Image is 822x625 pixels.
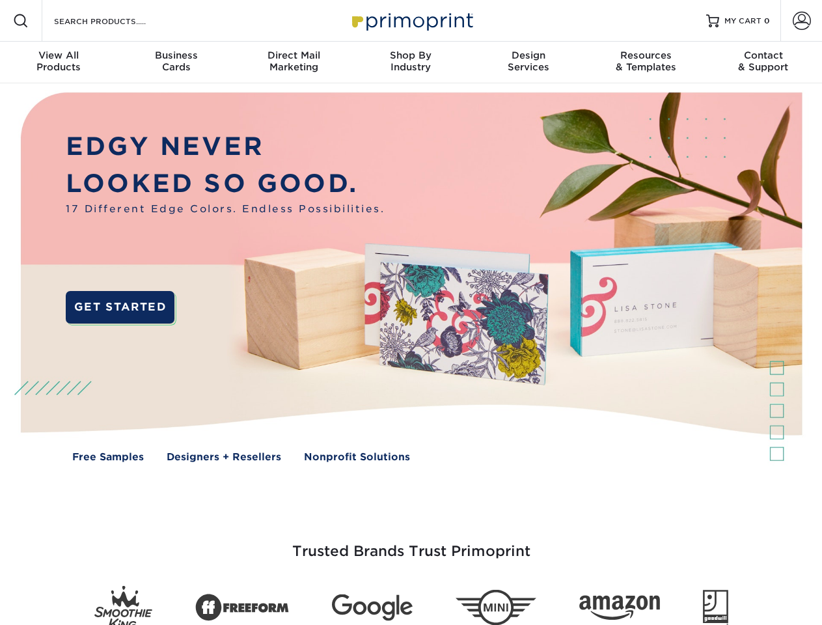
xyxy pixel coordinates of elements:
img: Google [332,594,413,621]
span: MY CART [724,16,761,27]
p: LOOKED SO GOOD. [66,165,385,202]
a: BusinessCards [117,42,234,83]
div: Industry [352,49,469,73]
a: Nonprofit Solutions [304,450,410,465]
div: Services [470,49,587,73]
a: Contact& Support [705,42,822,83]
div: Cards [117,49,234,73]
p: EDGY NEVER [66,128,385,165]
img: Goodwill [703,590,728,625]
div: & Support [705,49,822,73]
span: Design [470,49,587,61]
span: Shop By [352,49,469,61]
span: 17 Different Edge Colors. Endless Possibilities. [66,202,385,217]
div: & Templates [587,49,704,73]
span: Contact [705,49,822,61]
h3: Trusted Brands Trust Primoprint [31,512,792,576]
span: Direct Mail [235,49,352,61]
span: Resources [587,49,704,61]
a: Direct MailMarketing [235,42,352,83]
a: DesignServices [470,42,587,83]
input: SEARCH PRODUCTS..... [53,13,180,29]
img: Primoprint [346,7,476,35]
a: Free Samples [72,450,144,465]
a: Shop ByIndustry [352,42,469,83]
a: Resources& Templates [587,42,704,83]
a: GET STARTED [66,291,174,324]
a: Designers + Resellers [167,450,281,465]
span: Business [117,49,234,61]
span: 0 [764,16,770,25]
img: Amazon [579,596,660,620]
div: Marketing [235,49,352,73]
